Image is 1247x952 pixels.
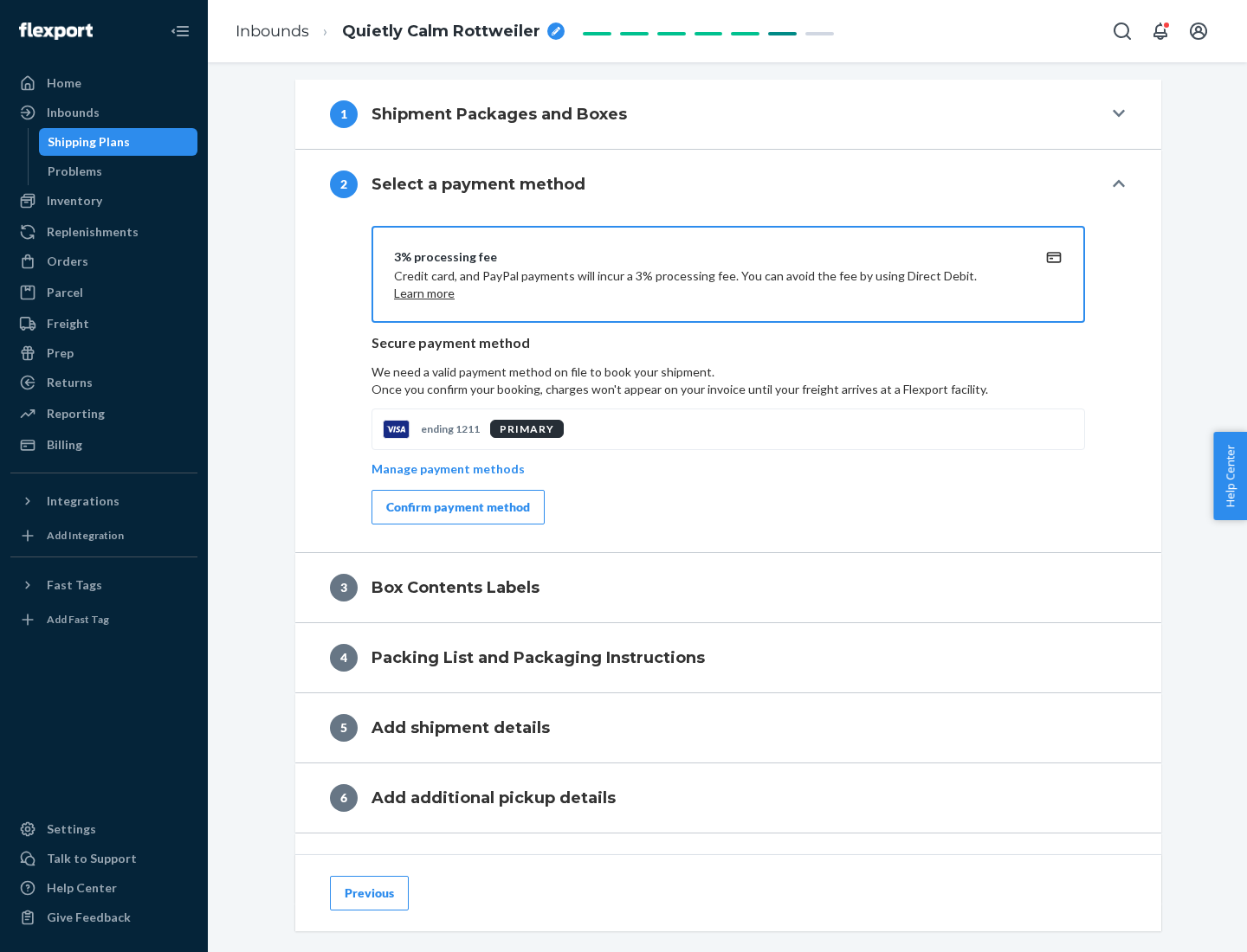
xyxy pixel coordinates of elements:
[163,14,197,48] button: Close Navigation
[394,267,1021,302] p: Credit card, and PayPal payments will incur a 3% processing fee. You can avoid the fee by using D...
[330,876,409,910] button: Previous
[372,173,585,196] h4: Select a payment method
[372,490,545,524] button: Confirm payment method
[10,431,197,459] a: Billing
[372,363,1085,398] p: We need a valid payment method on file to book your shipment.
[10,339,197,367] a: Prep
[47,104,100,121] div: Inbounds
[394,248,1021,266] div: 3% processing fee
[10,522,197,550] a: Add Integration
[490,420,564,438] div: PRIMARY
[10,369,197,396] a: Returns
[10,279,197,306] a: Parcel
[330,574,358,601] div: 3
[47,492,120,510] div: Integrations
[10,815,197,843] a: Settings
[47,612,109,627] div: Add Fast Tag
[47,315,89,332] div: Freight
[342,21,540,43] span: Quietly Calm Rottweiler
[47,909,131,926] div: Give Feedback
[236,22,309,41] a: Inbounds
[47,879,117,897] div: Help Center
[372,103,627,125] h4: Shipment Packages and Boxes
[295,553,1161,622] button: 3Box Contents Labels
[10,487,197,515] button: Integrations
[1181,14,1216,48] button: Open account menu
[10,248,197,275] a: Orders
[47,344,74,362] div: Prep
[222,6,578,57] ol: breadcrumbs
[421,421,480,436] p: ending 1211
[10,99,197,126] a: Inbounds
[372,333,1085,353] p: Secure payment method
[47,253,88,270] div: Orders
[39,128,198,156] a: Shipping Plans
[10,874,197,902] a: Help Center
[47,576,102,594] div: Fast Tags
[10,571,197,599] button: Fast Tags
[47,850,137,867] div: Talk to Support
[330,100,358,128] div: 1
[372,787,616,809] h4: Add additional pickup details
[295,623,1161,692] button: 4Packing List and Packaging Instructions
[48,163,102,180] div: Problems
[47,436,82,453] div: Billing
[295,693,1161,762] button: 5Add shipment details
[394,285,455,302] button: Learn more
[47,405,105,422] div: Reporting
[10,218,197,246] a: Replenishments
[19,23,93,40] img: Flexport logo
[330,170,358,198] div: 2
[1213,432,1247,520] button: Help Center
[372,381,1085,398] p: Once you confirm your booking, charges won't appear on your invoice until your freight arrives at...
[295,150,1161,219] button: 2Select a payment method
[10,606,197,634] a: Add Fast Tag
[372,576,540,599] h4: Box Contents Labels
[295,80,1161,149] button: 1Shipment Packages and Boxes
[372,717,550,739] h4: Add shipment details
[10,400,197,428] a: Reporting
[372,646,705,669] h4: Packing List and Packaging Instructions
[1105,14,1140,48] button: Open Search Box
[47,284,83,301] div: Parcel
[1143,14,1178,48] button: Open notifications
[47,74,81,92] div: Home
[39,158,198,185] a: Problems
[10,69,197,97] a: Home
[10,310,197,338] a: Freight
[47,223,139,241] div: Replenishments
[48,133,130,151] div: Shipping Plans
[386,499,530,516] div: Confirm payment method
[47,374,93,391] div: Returns
[10,845,197,872] a: Talk to Support
[295,763,1161,833] button: 6Add additional pickup details
[10,187,197,215] a: Inventory
[330,644,358,672] div: 4
[295,833,1161,903] button: 7Shipping Quote
[47,192,102,209] div: Inventory
[330,714,358,742] div: 5
[330,784,358,812] div: 6
[372,460,525,478] p: Manage payment methods
[47,820,96,838] div: Settings
[47,528,124,543] div: Add Integration
[10,904,197,931] button: Give Feedback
